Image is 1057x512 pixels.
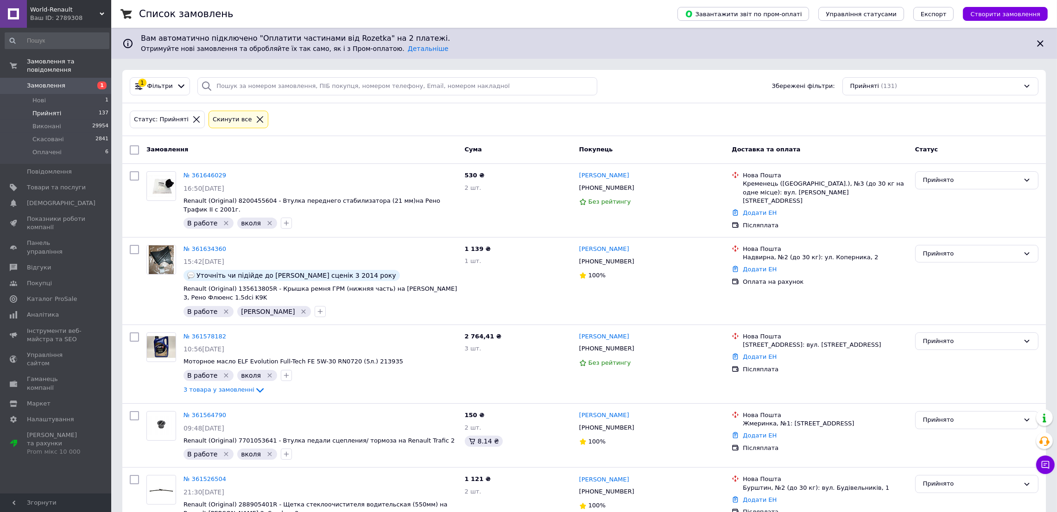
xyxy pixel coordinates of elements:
input: Пошук [5,32,109,49]
div: Ваш ID: 2789308 [30,14,111,22]
a: Створити замовлення [954,10,1048,17]
div: Післяплата [743,365,907,374]
a: Детальніше [408,45,449,52]
span: вколя [241,219,261,227]
button: Управління статусами [818,7,904,21]
span: 137 [99,109,108,118]
span: В работе [187,372,218,379]
div: [STREET_ADDRESS]: вул. [STREET_ADDRESS] [743,341,907,349]
a: № 361526504 [184,475,226,482]
span: Покупець [579,146,613,153]
img: Фото товару [149,245,173,274]
span: 09:48[DATE] [184,425,224,432]
span: Маркет [27,400,51,408]
svg: Видалити мітку [266,219,273,227]
div: Прийнято [923,175,1019,185]
div: [PHONE_NUMBER] [577,343,636,355]
span: Оплачені [32,148,62,156]
img: Фото товару [147,417,176,436]
button: Завантажити звіт по пром-оплаті [677,7,809,21]
h1: Список замовлень [139,8,233,19]
span: 2 764,41 ₴ [465,333,501,340]
span: В работе [187,450,218,458]
span: 1 139 ₴ [465,245,491,252]
span: Без рейтингу [589,198,631,205]
div: 1 [138,79,146,87]
div: Кременець ([GEOGRAPHIC_DATA].), №3 (до 30 кг на одне місце): вул. [PERSON_NAME][STREET_ADDRESS] [743,180,907,205]
span: 10:56[DATE] [184,345,224,353]
span: Замовлення [146,146,188,153]
a: Додати ЕН [743,432,777,439]
a: № 361578182 [184,333,226,340]
span: Доставка та оплата [732,146,800,153]
svg: Видалити мітку [266,450,273,458]
span: 2 шт. [465,488,481,495]
span: Експорт [921,11,947,18]
span: 100% [589,502,606,509]
span: Скасовані [32,135,64,144]
span: Каталог ProSale [27,295,77,303]
div: Cкинути все [211,115,254,125]
span: Без рейтингу [589,359,631,366]
svg: Видалити мітку [300,308,307,315]
a: № 361634360 [184,245,226,252]
span: В работе [187,219,218,227]
div: Нова Пошта [743,332,907,341]
span: 3 шт. [465,345,481,352]
span: Renault (Original) 7701053641 - Втулка педали сцепления/ тормоза на Renault Trafic 2 [184,437,455,444]
div: Прийнято [923,337,1019,346]
span: 1 шт. [465,257,481,264]
span: 1 121 ₴ [465,475,491,482]
span: 29954 [92,122,108,131]
svg: Видалити мітку [266,372,273,379]
span: Нові [32,96,46,105]
svg: Видалити мітку [222,372,230,379]
span: 6 [105,148,108,156]
a: [PERSON_NAME] [579,245,629,254]
span: 16:50[DATE] [184,185,224,192]
button: Експорт [913,7,954,21]
span: 100% [589,438,606,445]
span: 3 товара у замовленні [184,387,254,393]
span: Замовлення [27,81,65,90]
span: Гаманець компанії [27,375,86,392]
span: Управління сайтом [27,351,86,368]
div: Жмеринка, №1: [STREET_ADDRESS] [743,419,907,428]
a: [PERSON_NAME] [579,475,629,484]
a: Фото товару [146,411,176,441]
div: [PHONE_NUMBER] [577,182,636,194]
span: Інструменти веб-майстра та SEO [27,327,86,343]
div: Бурштин, №2 (до 30 кг): вул. Будівельників, 1 [743,484,907,492]
a: Фото товару [146,245,176,275]
span: Замовлення та повідомлення [27,57,111,74]
input: Пошук за номером замовлення, ПІБ покупця, номером телефону, Email, номером накладної [197,77,597,95]
span: Уточніть чи підійде до [PERSON_NAME] сценік 3 2014 року [196,272,396,279]
span: 15:42[DATE] [184,258,224,265]
a: Моторное масло ELF Evolution Full-Tech FE 5W-30 RN0720 (5л.) 213935 [184,358,403,365]
span: Товари та послуги [27,183,86,192]
svg: Видалити мітку [222,219,230,227]
button: Створити замовлення [963,7,1048,21]
span: Показники роботи компанії [27,215,86,231]
span: Прийняті [32,109,61,118]
div: Оплата на рахунок [743,278,907,286]
span: (131) [881,82,897,89]
a: [PERSON_NAME] [579,332,629,341]
a: Фото товару [146,171,176,201]
span: Вам автоматично підключено "Оплатити частинами від Rozetka" на 2 платежі. [141,33,1027,44]
a: Renault (Original) 8200455604 - Втулка переднего стабилизатора (21 мм)на Рено Трафик II c 2001г. [184,197,440,213]
span: 1 [97,81,107,89]
svg: Видалити мітку [222,308,230,315]
span: Повідомлення [27,168,72,176]
span: Покупці [27,279,52,287]
span: 530 ₴ [465,172,485,179]
span: 2 шт. [465,184,481,191]
span: 150 ₴ [465,412,485,418]
a: Додати ЕН [743,209,777,216]
span: Cума [465,146,482,153]
img: :speech_balloon: [187,272,195,279]
div: 8.14 ₴ [465,436,503,447]
a: Renault (Original) 135613805R - Крышка ремня ГРМ (нижняя часть) на [PERSON_NAME] 3, Рено Флюенс 1... [184,285,457,301]
span: 2841 [95,135,108,144]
